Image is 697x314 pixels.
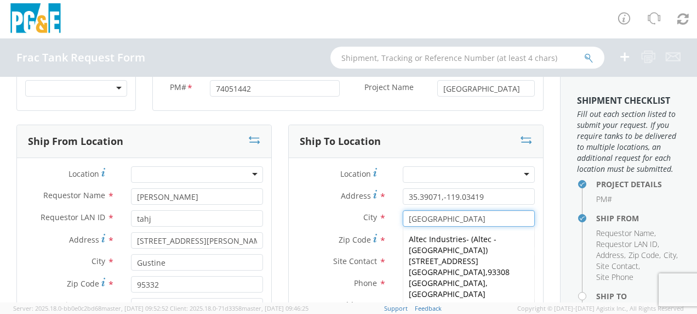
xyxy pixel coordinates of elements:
span: Server: 2025.18.0-bb0e0c2bd68 [13,304,168,312]
span: Fill out each section listed to submit your request. If you require tanks to be delivered to mult... [577,109,681,175]
span: Zip Code [339,234,371,245]
span: Requestor Name [596,228,654,238]
span: Altec - [409,234,496,255]
h4: Ship To [596,292,681,300]
a: Support [384,304,408,312]
span: Add Notes [339,300,377,310]
span: [STREET_ADDRESS] [409,256,485,277]
span: Client: 2025.18.0-71d3358 [170,304,308,312]
li: , [596,228,656,239]
span: Address [69,234,99,245]
span: Site Contact [333,256,377,266]
span: Copyright © [DATE]-[DATE] Agistix Inc., All Rights Reserved [517,304,684,313]
span: master, [DATE] 09:52:52 [101,304,168,312]
strong: [GEOGRAPHIC_DATA] [409,245,485,255]
span: master, [DATE] 09:46:25 [242,304,308,312]
span: City [92,256,105,266]
span: Site Phone [596,272,633,282]
span: Site Contact [596,261,638,271]
span: Address [596,250,624,260]
span: Location [340,169,371,179]
span: Location [68,169,99,179]
span: Project Name [364,82,414,94]
span: PM# [170,82,186,94]
span: Altec Industries [409,234,466,244]
span: Zip Code [67,278,99,289]
span: Phone [354,278,377,288]
span: Requestor Name [43,190,105,200]
span: Address [341,190,371,201]
span: Requestor LAN ID [41,212,105,222]
span: 93308 [GEOGRAPHIC_DATA], [GEOGRAPHIC_DATA] [409,267,510,299]
h3: Ship From Location [28,136,123,147]
span: PM# [596,194,612,204]
li: , [664,250,678,261]
input: Shipment, Tracking or Reference Number (at least 4 chars) [330,47,604,69]
span: Site Contact [61,300,105,310]
h4: Frac Tank Request Form [16,52,145,64]
div: - ( ) , [403,231,534,302]
span: City [664,250,676,260]
span: City [363,212,377,222]
h4: Project Details [596,180,681,188]
h3: Ship To Location [300,136,381,147]
li: , [596,239,659,250]
li: , [596,261,640,272]
a: Feedback [415,304,442,312]
li: , [629,250,661,261]
span: Zip Code [629,250,659,260]
h3: Shipment Checklist [577,96,681,106]
img: pge-logo-06675f144f4cfa6a6814.png [8,3,63,36]
h4: Ship From [596,214,681,222]
strong: [GEOGRAPHIC_DATA] [409,267,485,277]
span: Requestor LAN ID [596,239,658,249]
li: , [596,250,626,261]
